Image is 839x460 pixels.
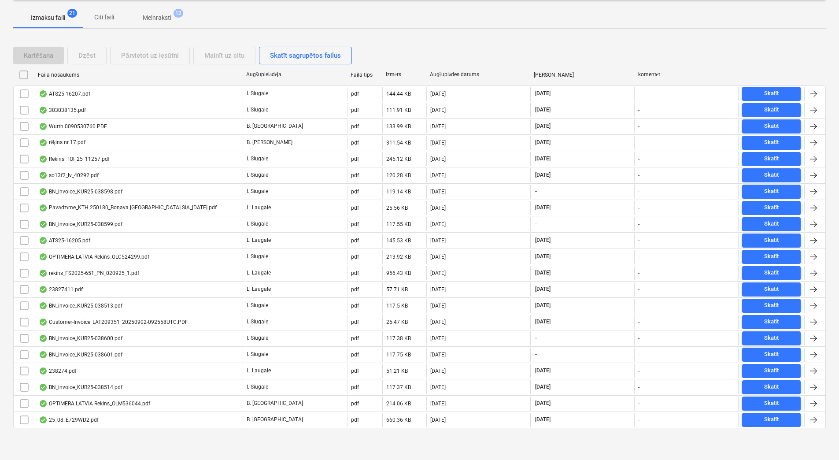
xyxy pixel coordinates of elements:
div: Augšuplādes datums [430,71,527,78]
div: rēķins nr 17.pdf [39,139,85,146]
span: [DATE] [534,155,551,163]
div: Skatīt [764,366,779,376]
p: I. Siugale [247,155,268,163]
div: Skatīt [764,89,779,99]
span: [DATE] [534,286,551,293]
div: pdf [351,91,359,97]
p: L. Laugale [247,237,271,244]
div: [DATE] [430,205,446,211]
div: - [638,156,639,162]
div: - [638,335,639,341]
div: 660.36 KB [386,417,411,423]
div: OCR pabeigts [39,123,48,130]
div: Skatīt [764,105,779,115]
div: - [638,319,639,325]
div: [DATE] [430,221,446,227]
div: [PERSON_NAME] [534,72,631,78]
div: BN_invoice_KUR25-038513.pdf [39,302,122,309]
div: - [638,140,639,146]
div: OPTIMERA LATVIA Rekins_OLM536044.pdf [39,400,150,407]
div: pdf [351,335,359,341]
p: I. Siugale [247,106,268,114]
span: - [534,188,538,195]
div: OCR pabeigts [39,351,48,358]
div: Wurth 0090530760.PDF [39,123,107,130]
button: Skatīt [742,103,801,117]
div: Skatīt [764,154,779,164]
p: B. [GEOGRAPHIC_DATA] [247,122,303,130]
div: - [638,417,639,423]
div: pdf [351,401,359,407]
div: - [638,352,639,358]
div: Skatīt [764,268,779,278]
div: [DATE] [430,156,446,162]
button: Skatīt [742,282,801,297]
div: - [638,384,639,390]
div: OCR pabeigts [39,416,48,423]
div: komentēt [638,71,736,78]
div: [DATE] [430,401,446,407]
div: 23827411.pdf [39,286,83,293]
div: Augšupielādēja [246,71,344,78]
div: [DATE] [430,172,446,178]
div: - [638,221,639,227]
span: - [534,220,538,228]
button: Skatīt [742,87,801,101]
div: rekins_FS2025-651_PN_020925_1.pdf [39,270,139,277]
span: [DATE] [534,237,551,244]
div: 117.5 KB [386,303,408,309]
div: pdf [351,107,359,113]
div: Skatīt [764,121,779,131]
p: I. Siugale [247,171,268,179]
div: OCR pabeigts [39,400,48,407]
span: [DATE] [534,269,551,277]
span: [DATE] [534,302,551,309]
div: OPTIMERA LATVIA Rekins_OLC524299.pdf [39,253,149,260]
div: OCR pabeigts [39,335,48,342]
div: - [638,205,639,211]
div: Skatīt [764,170,779,180]
button: Skatīt [742,331,801,345]
button: Skatīt [742,299,801,313]
p: B. [GEOGRAPHIC_DATA] [247,400,303,407]
div: [DATE] [430,237,446,244]
span: [DATE] [534,318,551,326]
div: Skatīt [764,203,779,213]
span: [DATE] [534,106,551,114]
iframe: Chat Widget [795,418,839,460]
div: [DATE] [430,91,446,97]
button: Skatīt [742,266,801,280]
div: [DATE] [430,352,446,358]
div: [DATE] [430,189,446,195]
span: 12 [174,9,183,18]
p: I. Siugale [247,253,268,260]
div: - [638,270,639,276]
div: pdf [351,384,359,390]
div: 120.28 KB [386,172,411,178]
div: OCR pabeigts [39,302,48,309]
p: I. Siugale [247,188,268,195]
p: L. Laugale [247,269,271,277]
p: Izmaksu faili [31,13,65,22]
div: 133.99 KB [386,123,411,130]
span: [DATE] [534,90,551,97]
div: OCR pabeigts [39,90,48,97]
span: [DATE] [534,204,551,211]
button: Skatīt [742,136,801,150]
div: pdf [351,123,359,130]
div: OCR pabeigts [39,204,48,211]
div: OCR pabeigts [39,319,48,326]
div: OCR pabeigts [39,172,48,179]
div: Skatīt [764,284,779,294]
p: I. Siugale [247,318,268,326]
div: OCR pabeigts [39,188,48,195]
div: 117.55 KB [386,221,411,227]
div: - [638,401,639,407]
div: [DATE] [430,417,446,423]
span: [DATE] [534,171,551,179]
button: Skatīt sagrupētos failus [259,47,352,64]
div: Skatīt [764,235,779,245]
div: [DATE] [430,286,446,293]
div: [DATE] [430,140,446,146]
